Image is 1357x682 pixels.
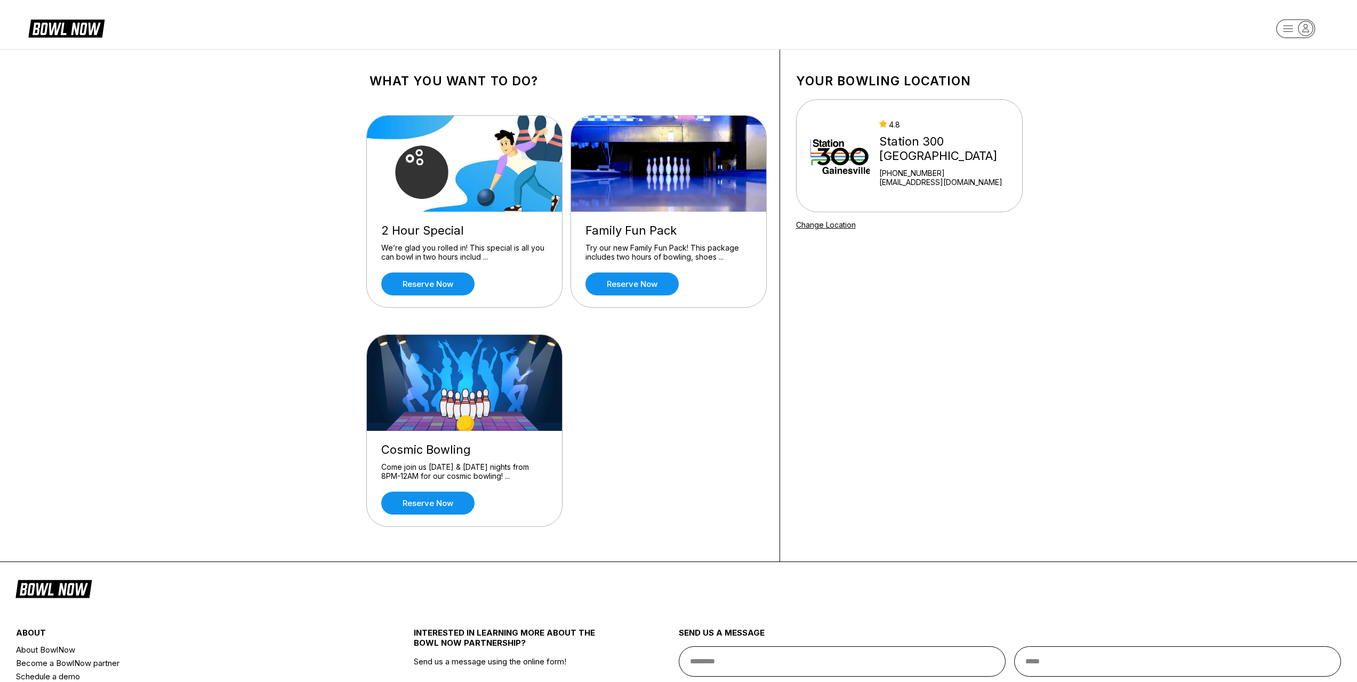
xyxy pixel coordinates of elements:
[585,243,752,262] div: Try our new Family Fun Pack! This package includes two hours of bowling, shoes ...
[571,116,767,212] img: Family Fun Pack
[879,178,1017,187] a: [EMAIL_ADDRESS][DOMAIN_NAME]
[381,223,548,238] div: 2 Hour Special
[16,643,347,656] a: About BowlNow
[367,335,563,431] img: Cosmic Bowling
[381,443,548,457] div: Cosmic Bowling
[381,272,475,295] a: Reserve now
[879,134,1017,163] div: Station 300 [GEOGRAPHIC_DATA]
[16,656,347,670] a: Become a BowlNow partner
[370,74,764,89] h1: What you want to do?
[810,116,870,196] img: Station 300 Gainesville
[879,120,1017,129] div: 4.8
[381,492,475,515] a: Reserve now
[796,220,856,229] a: Change Location
[16,628,347,643] div: about
[679,628,1342,646] div: send us a message
[585,272,679,295] a: Reserve now
[879,169,1017,178] div: [PHONE_NUMBER]
[414,628,613,656] div: INTERESTED IN LEARNING MORE ABOUT THE BOWL NOW PARTNERSHIP?
[585,223,752,238] div: Family Fun Pack
[381,462,548,481] div: Come join us [DATE] & [DATE] nights from 8PM-12AM for our cosmic bowling! ...
[796,74,1023,89] h1: Your bowling location
[381,243,548,262] div: We’re glad you rolled in! This special is all you can bowl in two hours includ ...
[367,116,563,212] img: 2 Hour Special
